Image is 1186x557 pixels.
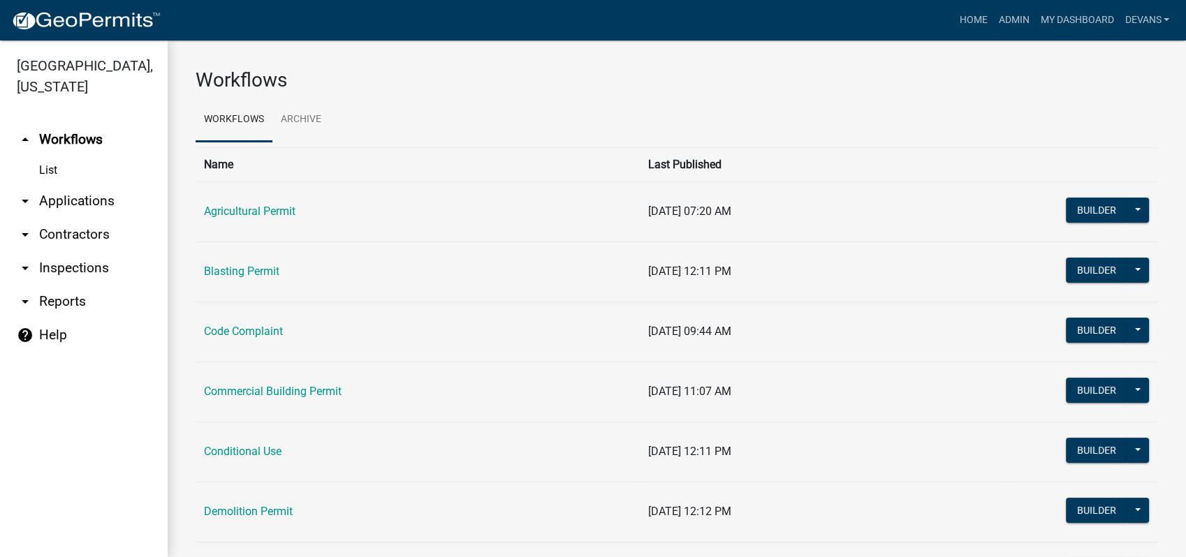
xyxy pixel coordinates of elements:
[648,445,731,458] span: [DATE] 12:11 PM
[648,265,731,278] span: [DATE] 12:11 PM
[1066,258,1127,283] button: Builder
[1119,7,1175,34] a: devans
[648,505,731,518] span: [DATE] 12:12 PM
[1066,198,1127,223] button: Builder
[1066,498,1127,523] button: Builder
[17,226,34,243] i: arrow_drop_down
[204,505,293,518] a: Demolition Permit
[1066,378,1127,403] button: Builder
[17,327,34,343] i: help
[17,193,34,209] i: arrow_drop_down
[1066,318,1127,343] button: Builder
[196,147,640,181] th: Name
[648,385,731,398] span: [DATE] 11:07 AM
[993,7,1034,34] a: Admin
[953,7,993,34] a: Home
[17,131,34,148] i: arrow_drop_up
[204,445,281,458] a: Conditional Use
[1034,7,1119,34] a: My Dashboard
[204,265,279,278] a: Blasting Permit
[17,260,34,276] i: arrow_drop_down
[17,293,34,310] i: arrow_drop_down
[648,325,731,338] span: [DATE] 09:44 AM
[272,98,330,142] a: Archive
[640,147,1010,181] th: Last Published
[204,205,295,218] a: Agricultural Permit
[196,68,1158,92] h3: Workflows
[648,205,731,218] span: [DATE] 07:20 AM
[196,98,272,142] a: Workflows
[1066,438,1127,463] button: Builder
[204,385,342,398] a: Commercial Building Permit
[204,325,283,338] a: Code Complaint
